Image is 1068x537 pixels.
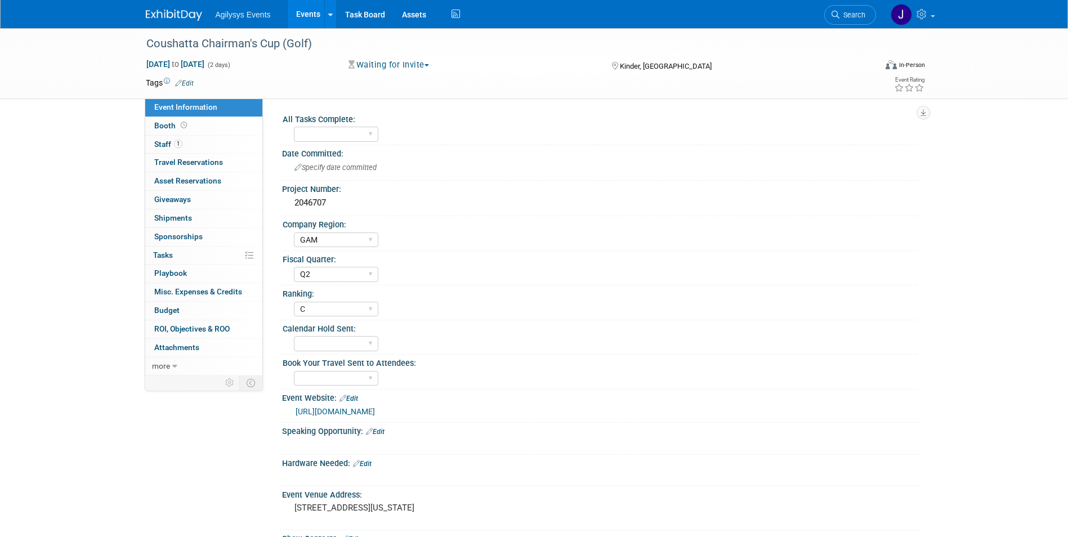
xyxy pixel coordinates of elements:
[154,176,221,185] span: Asset Reservations
[207,61,230,69] span: (2 days)
[175,79,194,87] a: Edit
[283,285,918,299] div: Ranking:
[899,61,925,69] div: In-Person
[291,194,914,212] div: 2046707
[145,209,262,227] a: Shipments
[154,140,182,149] span: Staff
[282,455,923,469] div: Hardware Needed:
[153,250,173,259] span: Tasks
[154,195,191,204] span: Giveaways
[282,390,923,404] div: Event Website:
[154,102,217,111] span: Event Information
[170,60,181,69] span: to
[145,339,262,357] a: Attachments
[220,375,240,390] td: Personalize Event Tab Strip
[282,181,923,195] div: Project Number:
[146,77,194,88] td: Tags
[294,163,377,172] span: Specify date committed
[154,213,192,222] span: Shipments
[345,59,434,71] button: Waiting for Invite
[145,357,262,375] a: more
[145,265,262,283] a: Playbook
[154,158,223,167] span: Travel Reservations
[146,10,202,21] img: ExhibitDay
[282,423,923,437] div: Speaking Opportunity:
[283,216,918,230] div: Company Region:
[154,306,180,315] span: Budget
[283,355,918,369] div: Book Your Travel Sent to Attendees:
[620,62,712,70] span: Kinder, [GEOGRAPHIC_DATA]
[839,11,865,19] span: Search
[296,407,375,416] a: [URL][DOMAIN_NAME]
[145,136,262,154] a: Staff1
[145,154,262,172] a: Travel Reservations
[154,268,187,278] span: Playbook
[283,251,918,265] div: Fiscal Quarter:
[146,59,205,69] span: [DATE] [DATE]
[154,343,199,352] span: Attachments
[145,117,262,135] a: Booth
[886,60,897,69] img: Format-Inperson.png
[174,140,182,148] span: 1
[145,228,262,246] a: Sponsorships
[339,395,358,402] a: Edit
[283,111,918,125] div: All Tasks Complete:
[239,375,262,390] td: Toggle Event Tabs
[145,283,262,301] a: Misc. Expenses & Credits
[145,320,262,338] a: ROI, Objectives & ROO
[283,320,918,334] div: Calendar Hold Sent:
[366,428,385,436] a: Edit
[154,232,203,241] span: Sponsorships
[154,121,189,130] span: Booth
[154,287,242,296] span: Misc. Expenses & Credits
[294,503,537,513] pre: [STREET_ADDRESS][US_STATE]
[282,486,923,500] div: Event Venue Address:
[145,99,262,117] a: Event Information
[282,145,923,159] div: Date Committed:
[353,460,372,468] a: Edit
[145,302,262,320] a: Budget
[142,34,859,54] div: Coushatta Chairman's Cup (Golf)
[145,191,262,209] a: Giveaways
[824,5,876,25] a: Search
[891,4,912,25] img: Jennifer Bridell
[154,324,230,333] span: ROI, Objectives & ROO
[810,59,926,75] div: Event Format
[145,247,262,265] a: Tasks
[152,361,170,370] span: more
[145,172,262,190] a: Asset Reservations
[216,10,271,19] span: Agilysys Events
[894,77,924,83] div: Event Rating
[178,121,189,129] span: Booth not reserved yet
